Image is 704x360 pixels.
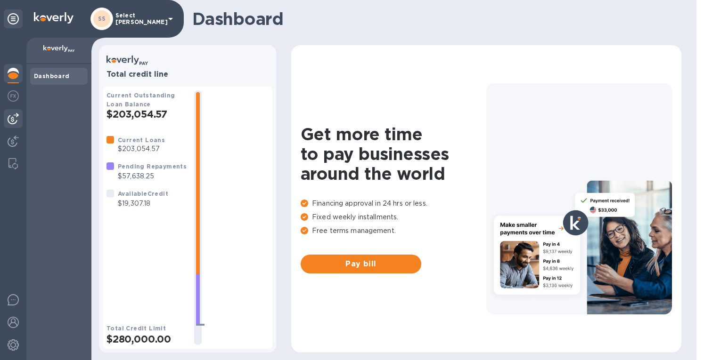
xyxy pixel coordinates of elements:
[192,9,677,29] h1: Dashboard
[106,333,187,345] h2: $280,000.00
[118,144,165,154] p: $203,054.57
[8,90,19,102] img: Foreign exchange
[301,212,486,222] p: Fixed weekly installments.
[34,12,74,24] img: Logo
[106,108,187,120] h2: $203,054.57
[118,190,168,197] b: Available Credit
[118,136,165,144] b: Current Loans
[118,171,187,181] p: $57,638.25
[106,325,166,332] b: Total Credit Limit
[301,199,486,208] p: Financing approval in 24 hrs or less.
[301,124,486,184] h1: Get more time to pay businesses around the world
[301,255,421,273] button: Pay bill
[118,199,168,208] p: $19,307.18
[34,72,70,80] b: Dashboard
[308,258,414,270] span: Pay bill
[106,92,175,108] b: Current Outstanding Loan Balance
[115,12,163,25] p: Select [PERSON_NAME]
[301,226,486,236] p: Free terms management.
[98,15,106,22] b: SS
[106,70,269,79] h3: Total credit line
[118,163,187,170] b: Pending Repayments
[4,9,23,28] div: Unpin categories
